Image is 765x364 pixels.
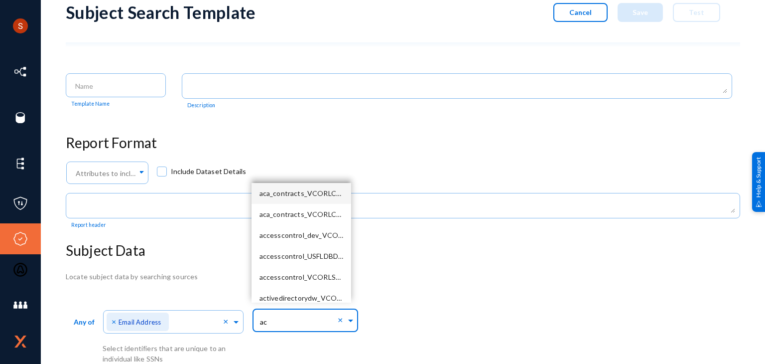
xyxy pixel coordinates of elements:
ng-dropdown-panel: Options list [252,183,352,303]
div: Select identifiers that are unique to an individual like SSNs [103,343,252,364]
div: Locate subject data by searching sources [66,271,740,282]
img: icon-oauth.svg [13,262,28,277]
span: aca_contracts_VCORLCMDSQLNP01_1433 [259,189,398,197]
img: help_support.svg [756,200,762,207]
mat-hint: Description [187,102,215,109]
img: icon-elements.svg [13,156,28,171]
button: Cancel [553,3,608,22]
img: icon-compliance.svg [13,231,28,246]
span: aca_contracts_VCORLCMDSQLPR01_1433 [259,210,397,218]
button: Save [618,3,663,22]
span: Clear all [223,317,232,327]
span: × [112,317,119,326]
span: Clear all [338,315,346,326]
img: icon-members.svg [13,298,28,313]
div: Subject Search Template [66,2,256,22]
span: Save [633,8,648,16]
img: ACg8ocLCHWB70YVmYJSZIkanuWRMiAOKj9BOxslbKTvretzi-06qRA=s96-c [13,18,28,33]
h3: Subject Data [66,242,740,259]
img: icon-inventory.svg [13,64,28,79]
span: accesscontrol_VCORLSQLAPPPR01_59260 [259,273,400,281]
img: icon-policies.svg [13,196,28,211]
div: Help & Support [752,152,765,212]
mat-hint: Template Name [71,101,110,107]
span: activedirectorydw_VCORLSQLAPPPR03_1405 [259,294,409,302]
div: Attributes to include in report... [74,165,140,182]
span: accesscontrol_USFLDBD8_56456 [259,252,366,260]
p: Any of [74,313,95,331]
span: Test [689,8,704,16]
h3: Report Format [66,135,740,152]
span: Email Address [119,318,161,326]
input: Name [75,82,161,91]
button: Any of [66,313,103,339]
button: Test [673,3,720,22]
span: Include Dataset Details [171,164,247,179]
mat-hint: Report header [71,222,106,228]
span: accesscontrol_dev_VCORLSQLAPPNP02_56210 [259,231,415,239]
img: icon-sources.svg [13,110,28,125]
span: Cancel [569,8,592,16]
